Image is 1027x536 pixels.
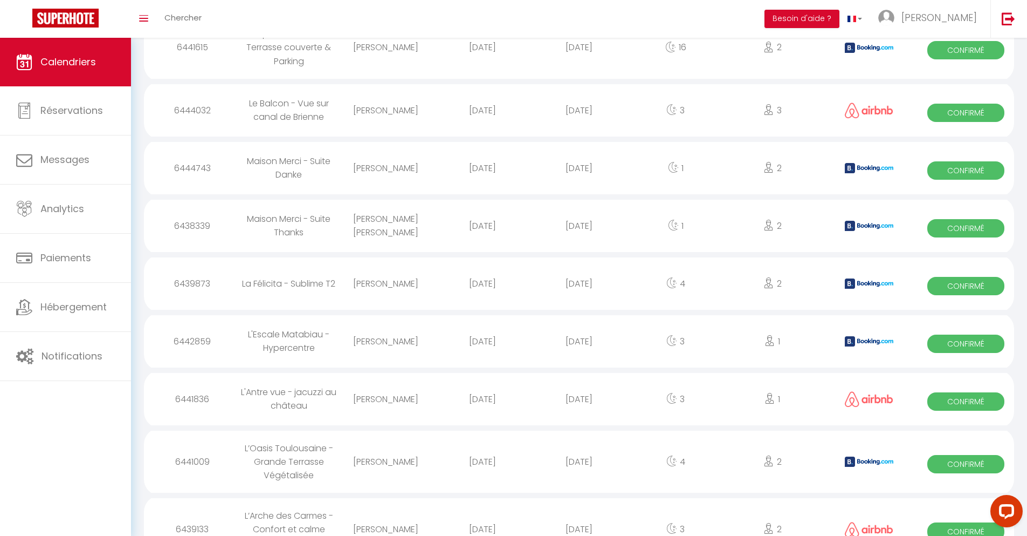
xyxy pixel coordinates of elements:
[628,444,724,479] div: 4
[240,201,337,250] div: Maison Merci - Suite Thanks
[240,431,337,493] div: L’Oasis Toulousaine - Grande Terrasse Végétalisée
[628,93,724,128] div: 3
[240,144,337,192] div: Maison Merci - Suite Danke
[240,86,337,134] div: Le Balcon - Vue sur canal de Brienne
[434,444,530,479] div: [DATE]
[1002,12,1015,25] img: logout
[144,93,240,128] div: 6444032
[240,317,337,365] div: L'Escale Matabiau - Hypercentre
[628,382,724,417] div: 3
[927,392,1005,411] span: Confirmé
[982,491,1027,536] iframe: LiveChat chat widget
[164,12,202,23] span: Chercher
[927,104,1005,122] span: Confirmé
[42,349,102,363] span: Notifications
[434,324,530,359] div: [DATE]
[628,208,724,243] div: 1
[724,93,821,128] div: 3
[845,391,893,407] img: airbnb2.png
[144,266,240,301] div: 6439873
[845,457,893,467] img: booking2.png
[764,10,839,28] button: Besoin d'aide ?
[434,93,530,128] div: [DATE]
[40,104,103,117] span: Réservations
[530,324,627,359] div: [DATE]
[337,30,434,65] div: [PERSON_NAME]
[845,43,893,53] img: booking2.png
[724,324,821,359] div: 1
[32,9,99,28] img: Super Booking
[927,277,1005,295] span: Confirmé
[927,41,1005,59] span: Confirmé
[845,103,893,118] img: airbnb2.png
[40,300,107,314] span: Hébergement
[434,30,530,65] div: [DATE]
[901,11,977,24] span: [PERSON_NAME]
[337,444,434,479] div: [PERSON_NAME]
[40,153,89,166] span: Messages
[628,151,724,186] div: 1
[337,382,434,417] div: [PERSON_NAME]
[628,324,724,359] div: 3
[845,163,893,173] img: booking2.png
[434,151,530,186] div: [DATE]
[144,382,240,417] div: 6441836
[724,208,821,243] div: 2
[337,324,434,359] div: [PERSON_NAME]
[337,201,434,250] div: [PERSON_NAME] [PERSON_NAME]
[530,151,627,186] div: [DATE]
[845,279,893,289] img: booking2.png
[845,336,893,347] img: booking2.png
[40,251,91,264] span: Paiements
[845,221,893,231] img: booking2.png
[927,455,1005,473] span: Confirmé
[724,30,821,65] div: 2
[724,266,821,301] div: 2
[337,266,434,301] div: [PERSON_NAME]
[434,382,530,417] div: [DATE]
[144,324,240,359] div: 6442859
[878,10,894,26] img: ...
[144,208,240,243] div: 6438339
[628,266,724,301] div: 4
[144,151,240,186] div: 6444743
[530,208,627,243] div: [DATE]
[144,444,240,479] div: 6441009
[724,151,821,186] div: 2
[40,55,96,69] span: Calendriers
[40,202,84,215] span: Analytics
[927,219,1005,238] span: Confirmé
[530,444,627,479] div: [DATE]
[434,266,530,301] div: [DATE]
[240,16,337,78] div: Capri - Sublime T2, Terrasse couverte & Parking
[628,30,724,65] div: 16
[927,161,1005,180] span: Confirmé
[927,335,1005,353] span: Confirmé
[240,266,337,301] div: La Félicita - Sublime T2
[240,375,337,423] div: L'Antre vue - jacuzzi au château
[434,208,530,243] div: [DATE]
[530,93,627,128] div: [DATE]
[530,382,627,417] div: [DATE]
[724,382,821,417] div: 1
[337,151,434,186] div: [PERSON_NAME]
[530,266,627,301] div: [DATE]
[144,30,240,65] div: 6441615
[337,93,434,128] div: [PERSON_NAME]
[530,30,627,65] div: [DATE]
[724,444,821,479] div: 2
